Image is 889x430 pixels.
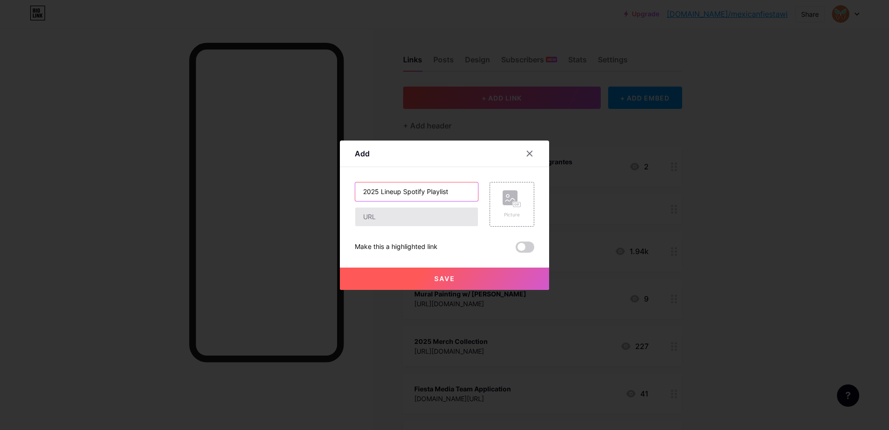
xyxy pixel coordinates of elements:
input: Title [355,182,478,201]
div: Make this a highlighted link [355,242,438,253]
div: Picture [503,211,521,218]
input: URL [355,208,478,226]
button: Save [340,268,549,290]
div: Add [355,148,370,159]
span: Save [434,275,455,282]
